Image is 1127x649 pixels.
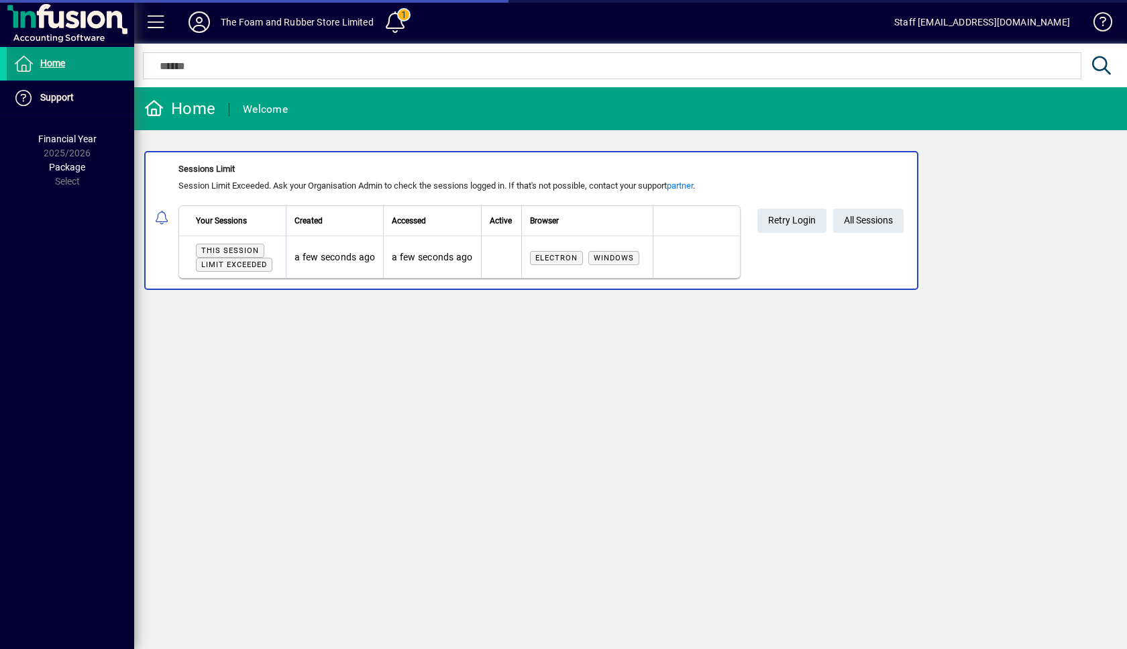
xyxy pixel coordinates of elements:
[178,10,221,34] button: Profile
[530,213,559,228] span: Browser
[196,213,247,228] span: Your Sessions
[201,260,267,269] span: Limit exceeded
[833,209,904,233] a: All Sessions
[38,134,97,144] span: Financial Year
[757,209,826,233] button: Retry Login
[392,213,426,228] span: Accessed
[201,246,259,255] span: This session
[178,162,741,176] div: Sessions Limit
[894,11,1070,33] div: Staff [EMAIL_ADDRESS][DOMAIN_NAME]
[1083,3,1110,46] a: Knowledge Base
[178,179,741,193] div: Session Limit Exceeded. Ask your Organisation Admin to check the sessions logged in. If that's no...
[294,213,323,228] span: Created
[768,209,816,232] span: Retry Login
[594,254,634,262] span: Windows
[134,151,1127,290] app-alert-notification-menu-item: Sessions Limit
[383,236,480,278] td: a few seconds ago
[49,162,85,172] span: Package
[667,181,693,191] a: partner
[535,254,578,262] span: Electron
[490,213,512,228] span: Active
[844,209,893,232] span: All Sessions
[221,11,374,33] div: The Foam and Rubber Store Limited
[7,81,134,115] a: Support
[40,58,65,68] span: Home
[40,92,74,103] span: Support
[286,236,383,278] td: a few seconds ago
[144,98,215,119] div: Home
[243,99,288,120] div: Welcome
